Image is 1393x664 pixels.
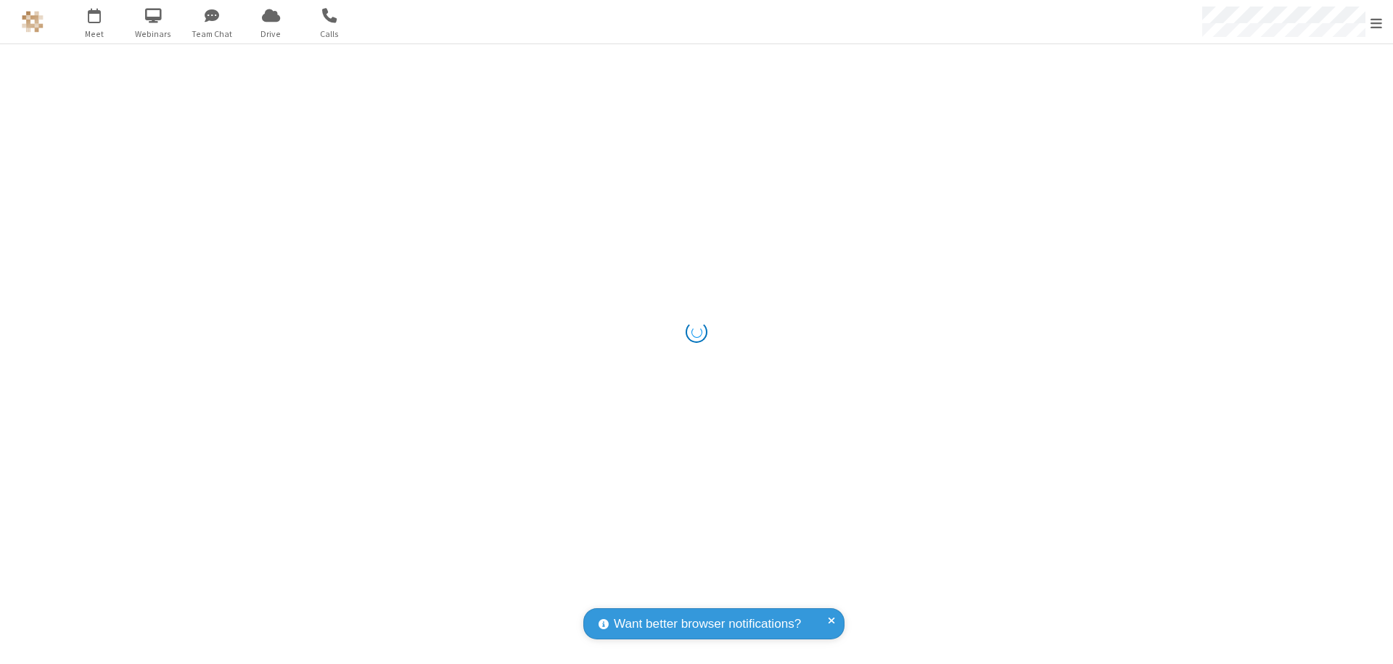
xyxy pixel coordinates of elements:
[67,28,122,41] span: Meet
[185,28,239,41] span: Team Chat
[244,28,298,41] span: Drive
[126,28,181,41] span: Webinars
[22,11,44,33] img: QA Selenium DO NOT DELETE OR CHANGE
[303,28,357,41] span: Calls
[614,615,801,634] span: Want better browser notifications?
